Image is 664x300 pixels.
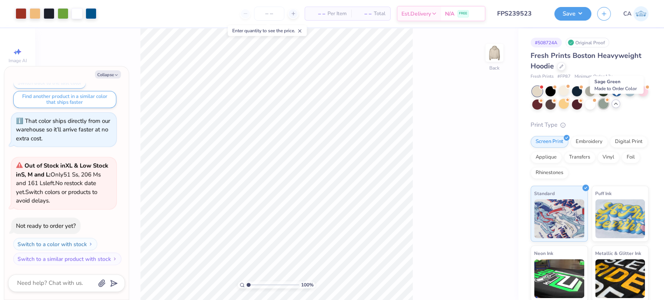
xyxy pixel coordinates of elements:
[595,189,611,197] span: Puff Ink
[25,162,74,169] strong: Out of Stock in XL
[459,11,467,16] span: FREE
[534,249,553,257] span: Neon Ink
[610,136,648,148] div: Digital Print
[595,249,641,257] span: Metallic & Glitter Ink
[534,259,584,298] img: Neon Ink
[16,179,96,196] span: No restock date yet.
[13,77,86,89] button: Switch back to the last color
[564,152,595,163] div: Transfers
[571,136,608,148] div: Embroidery
[301,281,314,288] span: 100 %
[531,167,568,179] div: Rhinestones
[554,7,591,21] button: Save
[531,38,562,47] div: # 508724A
[328,10,347,18] span: Per Item
[9,58,27,64] span: Image AI
[595,259,645,298] img: Metallic & Glitter Ink
[401,10,431,18] span: Est. Delivery
[16,222,76,230] div: Not ready to order yet?
[13,91,116,108] button: Find another product in a similar color that ships faster
[566,38,609,47] div: Original Proof
[531,152,562,163] div: Applique
[590,76,643,94] div: Sage Green
[228,25,307,36] div: Enter quantity to see the price.
[374,10,385,18] span: Total
[531,120,648,129] div: Print Type
[622,152,640,163] div: Foil
[445,10,454,18] span: N/A
[534,199,584,238] img: Standard
[88,242,93,246] img: Switch to a color with stock
[595,199,645,238] img: Puff Ink
[531,136,568,148] div: Screen Print
[13,238,97,250] button: Switch to a color with stock
[594,85,636,92] span: Made to Order Color
[575,73,613,80] span: Minimum Order: 12 +
[531,51,641,71] span: Fresh Prints Boston Heavyweight Hoodie
[16,162,108,178] strong: & Low Stock in S, M and L :
[633,6,648,21] img: Chollene Anne Aranda
[597,152,619,163] div: Vinyl
[254,7,284,21] input: – –
[356,10,371,18] span: – –
[16,117,110,142] div: That color ships directly from our warehouse so it’ll arrive faster at no extra cost.
[310,10,325,18] span: – –
[13,253,121,265] button: Switch to a similar product with stock
[557,73,571,80] span: # FP87
[95,70,121,78] button: Collapse
[531,73,554,80] span: Fresh Prints
[16,162,108,204] span: Only 51 Ss, 206 Ms and 161 Ls left. Switch colors or products to avoid delays.
[487,45,502,61] img: Back
[623,9,631,18] span: CA
[491,6,548,21] input: Untitled Design
[112,256,117,261] img: Switch to a similar product with stock
[489,65,499,72] div: Back
[623,6,648,21] a: CA
[534,189,555,197] span: Standard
